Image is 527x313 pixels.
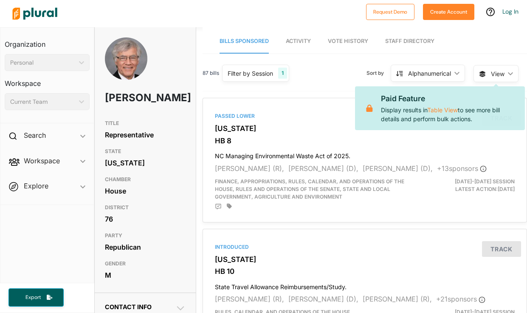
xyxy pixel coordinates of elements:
[363,164,433,173] span: [PERSON_NAME] (D),
[502,8,519,15] a: Log In
[286,29,311,54] a: Activity
[215,243,515,251] div: Introduced
[5,71,90,90] h3: Workspace
[363,295,432,303] span: [PERSON_NAME] (R),
[328,29,368,54] a: Vote History
[105,241,186,253] div: Republican
[381,93,518,123] p: Display results in to see more bill details and perform bulk actions.
[288,295,358,303] span: [PERSON_NAME] (D),
[203,69,219,77] span: 87 bills
[105,269,186,282] div: M
[105,146,186,156] h3: STATE
[215,112,515,120] div: Passed Lower
[288,164,358,173] span: [PERSON_NAME] (D),
[215,148,515,160] h4: NC Managing Environmental Waste Act of 2025.
[105,118,186,128] h3: TITLE
[215,295,284,303] span: [PERSON_NAME] (R),
[105,259,186,269] h3: GENDER
[437,164,487,173] span: + 13 sponsor s
[366,4,414,20] button: Request Demo
[215,137,515,145] h3: HB 8
[215,164,284,173] span: [PERSON_NAME] (R),
[482,241,521,257] button: Track
[228,69,273,78] div: Filter by Session
[215,203,222,210] div: Add Position Statement
[328,38,368,44] span: Vote History
[455,178,515,185] span: [DATE]-[DATE] Session
[105,128,186,141] div: Representative
[105,230,186,241] h3: PARTY
[8,288,64,307] button: Export
[366,69,391,77] span: Sort by
[423,7,474,16] a: Create Account
[105,37,147,101] img: Headshot of Harry Warren
[105,213,186,225] div: 76
[215,255,515,264] h3: [US_STATE]
[385,29,434,54] a: Staff Directory
[220,38,269,44] span: Bills Sponsored
[408,69,451,78] div: Alphanumerical
[20,294,47,301] span: Export
[220,29,269,54] a: Bills Sponsored
[215,124,515,133] h3: [US_STATE]
[366,7,414,16] a: Request Demo
[10,58,76,67] div: Personal
[423,4,474,20] button: Create Account
[105,174,186,185] h3: CHAMBER
[417,178,521,201] div: Latest Action: [DATE]
[215,178,404,200] span: Finance, Appropriations, Rules, Calendar, and Operations of the House, Rules and Operations of th...
[215,267,515,276] h3: HB 10
[227,203,232,209] div: Add tags
[24,131,46,140] h2: Search
[105,156,186,169] div: [US_STATE]
[436,295,485,303] span: + 21 sponsor s
[105,185,186,197] div: House
[215,279,515,291] h4: State Travel Allowance Reimbursements/Study.
[105,85,153,111] h1: [PERSON_NAME]
[10,97,76,106] div: Current Team
[278,68,287,79] div: 1
[381,93,518,104] p: Paid Feature
[5,32,90,51] h3: Organization
[286,38,311,44] span: Activity
[427,106,458,114] a: Table View
[491,69,504,78] span: View
[105,303,152,310] span: Contact Info
[105,202,186,213] h3: DISTRICT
